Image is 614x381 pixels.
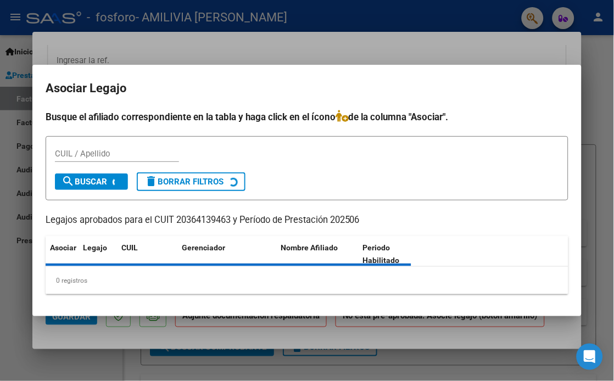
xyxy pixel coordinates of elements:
[50,243,76,252] span: Asociar
[577,344,603,370] div: Open Intercom Messenger
[46,110,568,124] h4: Busque el afiliado correspondiente en la tabla y haga click en el ícono de la columna "Asociar".
[359,236,433,272] datatable-header-cell: Periodo Habilitado
[121,243,138,252] span: CUIL
[182,243,225,252] span: Gerenciador
[46,78,568,99] h2: Asociar Legajo
[79,236,117,272] datatable-header-cell: Legajo
[55,173,128,190] button: Buscar
[177,236,276,272] datatable-header-cell: Gerenciador
[363,243,400,265] span: Periodo Habilitado
[276,236,359,272] datatable-header-cell: Nombre Afiliado
[62,175,75,188] mat-icon: search
[46,267,568,294] div: 0 registros
[83,243,107,252] span: Legajo
[62,177,107,187] span: Buscar
[144,175,158,188] mat-icon: delete
[46,214,568,227] p: Legajos aprobados para el CUIT 20364139463 y Período de Prestación 202506
[117,236,177,272] datatable-header-cell: CUIL
[46,236,79,272] datatable-header-cell: Asociar
[137,172,245,191] button: Borrar Filtros
[144,177,224,187] span: Borrar Filtros
[281,243,338,252] span: Nombre Afiliado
